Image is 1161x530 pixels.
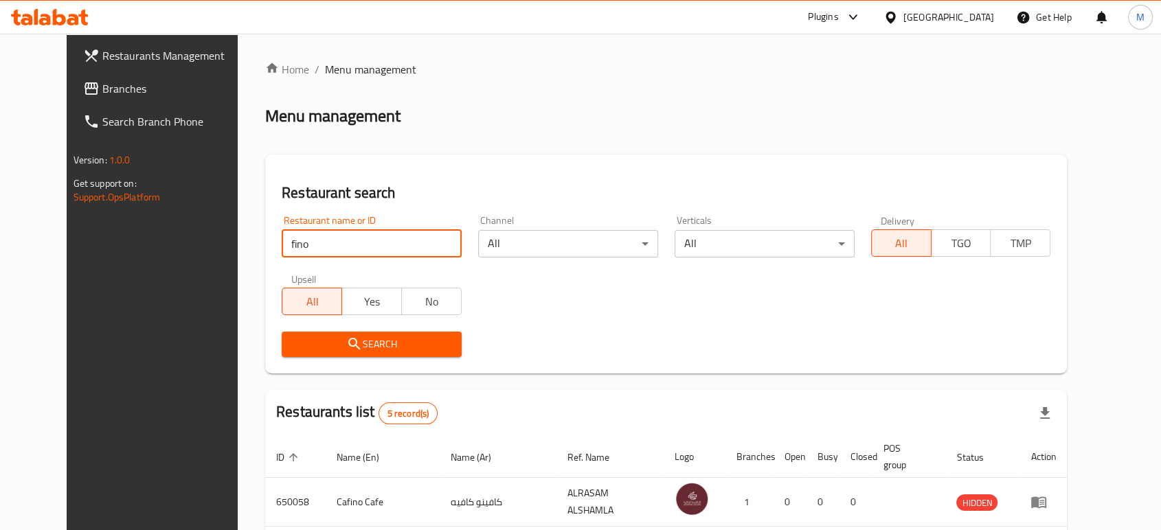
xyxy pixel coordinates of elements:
[276,449,302,465] span: ID
[265,105,401,127] h2: Menu management
[102,80,249,97] span: Branches
[996,233,1045,253] span: TMP
[293,336,451,353] span: Search
[265,478,326,527] td: 650058
[291,274,317,284] label: Upsell
[440,478,556,527] td: كافينو كافيه
[407,292,456,312] span: No
[74,188,161,206] a: Support.OpsPlatform
[282,288,342,315] button: All
[956,449,1001,465] span: Status
[556,478,664,527] td: ALRASAM ALSHAMLA
[725,436,774,478] th: Branches
[774,436,807,478] th: Open
[931,229,991,257] button: TGO
[276,402,438,424] h2: Restaurants list
[1019,436,1067,478] th: Action
[567,449,627,465] span: Ref. Name
[808,9,838,25] div: Plugins
[326,478,440,527] td: Cafino Cafe
[990,229,1050,257] button: TMP
[451,449,509,465] span: Name (Ar)
[315,61,319,78] li: /
[288,292,337,312] span: All
[379,407,438,420] span: 5 record(s)
[1028,397,1061,430] div: Export file
[774,478,807,527] td: 0
[109,151,131,169] span: 1.0.0
[348,292,396,312] span: Yes
[937,233,986,253] span: TGO
[839,478,872,527] td: 0
[903,10,994,25] div: [GEOGRAPHIC_DATA]
[877,233,926,253] span: All
[282,230,462,257] input: Search for restaurant name or ID..
[675,230,855,257] div: All
[72,39,260,72] a: Restaurants Management
[265,61,1067,78] nav: breadcrumb
[337,449,397,465] span: Name (En)
[725,478,774,527] td: 1
[74,174,137,192] span: Get support on:
[102,113,249,130] span: Search Branch Phone
[102,47,249,64] span: Restaurants Management
[807,478,839,527] td: 0
[664,436,725,478] th: Logo
[839,436,872,478] th: Closed
[72,105,260,138] a: Search Branch Phone
[871,229,932,257] button: All
[282,183,1050,203] h2: Restaurant search
[883,440,929,473] span: POS group
[956,495,997,511] span: HIDDEN
[74,151,107,169] span: Version:
[1136,10,1145,25] span: M
[807,436,839,478] th: Busy
[341,288,402,315] button: Yes
[675,482,709,516] img: Cafino Cafe
[282,332,462,357] button: Search
[379,402,438,424] div: Total records count
[478,230,658,257] div: All
[265,61,309,78] a: Home
[325,61,416,78] span: Menu management
[1030,494,1056,510] div: Menu
[72,72,260,105] a: Branches
[401,288,462,315] button: No
[881,216,915,225] label: Delivery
